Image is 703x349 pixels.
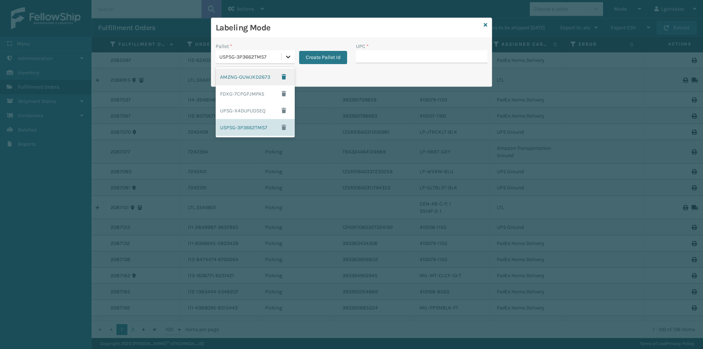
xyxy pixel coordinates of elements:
div: FDXG-7CPGPJMPA5 [216,85,295,102]
div: AMZNG-OUWJKD2673 [216,68,295,85]
label: UPC [356,42,369,50]
label: Pallet [216,42,232,50]
button: Create Pallet Id [299,51,347,64]
div: USPSG-3P3662TMS7 [216,119,295,136]
div: UPSG-X4DUFUDSEQ [216,102,295,119]
h3: Labeling Mode [216,22,481,33]
div: USPSG-3P3662TMS7 [219,53,282,61]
